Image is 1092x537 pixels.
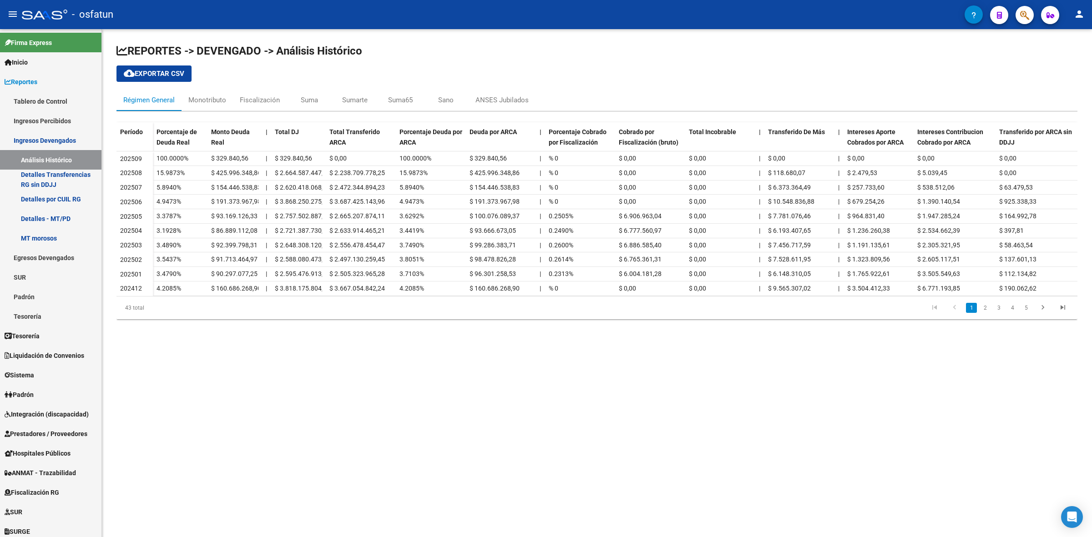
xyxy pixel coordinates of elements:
span: 3.1928% [157,227,181,234]
span: $ 7.528.611,95 [768,256,811,263]
span: | [838,155,839,162]
span: $ 329.840,56 [470,155,507,162]
span: $ 154.446.538,83 [470,184,520,191]
span: $ 2.620.418.068,57 [275,184,330,191]
span: | [540,198,541,205]
mat-icon: cloud_download [124,68,135,79]
span: $ 90.297.077,25 [211,270,258,277]
span: 202503 [120,241,142,249]
span: 3.7103% [399,270,424,277]
span: $ 1.390.140,54 [917,198,960,205]
span: | [540,212,541,220]
span: 202502 [120,256,142,263]
span: $ 0,00 [689,227,706,234]
span: Intereses Aporte Cobrados por ARCA [847,128,904,146]
datatable-header-cell: Total Transferido ARCA [326,122,396,161]
span: $ 6.906.963,04 [619,212,662,220]
span: Deuda por ARCA [470,128,517,136]
span: $ 0,00 [619,155,636,162]
span: $ 2.721.387.730,61 [275,227,330,234]
span: $ 0,00 [689,155,706,162]
li: page 3 [992,300,1006,316]
datatable-header-cell: Transferido por ARCA sin DDJJ [996,122,1077,161]
span: $ 425.996.348,86 [211,169,261,176]
span: $ 1.323.809,56 [847,256,890,263]
span: | [540,184,541,191]
span: % 0 [549,155,558,162]
span: 5.8940% [399,184,424,191]
span: 15.9873% [399,169,428,176]
span: $ 6.373.364,49 [768,184,811,191]
span: $ 58.463,54 [999,241,1033,249]
span: | [266,155,267,162]
span: % 0 [549,198,558,205]
span: | [540,155,541,162]
span: | [266,212,267,220]
span: Integración (discapacidad) [5,409,89,419]
span: | [266,198,267,205]
span: 3.6292% [399,212,424,220]
li: page 4 [1006,300,1019,316]
span: $ 191.373.967,98 [470,198,520,205]
li: page 1 [965,300,978,316]
span: $ 538.512,06 [917,184,955,191]
span: $ 154.446.538,83 [211,184,261,191]
span: $ 3.667.054.842,24 [329,285,385,292]
span: $ 425.996.348,86 [470,169,520,176]
span: Monto Deuda Real [211,128,250,146]
span: $ 0,00 [689,285,706,292]
span: $ 0,00 [999,169,1016,176]
span: $ 2.588.080.473,78 [275,256,330,263]
span: $ 118.680,07 [768,169,805,176]
span: | [838,256,839,263]
div: Sumarte [342,95,368,105]
span: Tesorería [5,331,40,341]
span: | [266,285,267,292]
span: | [759,184,760,191]
datatable-header-cell: Porcentaje Deuda por ARCA [396,122,466,161]
span: $ 190.062,62 [999,285,1036,292]
span: $ 0,00 [689,256,706,263]
span: 4.2085% [399,285,424,292]
span: 202412 [120,285,142,292]
span: | [759,227,760,234]
datatable-header-cell: | [262,122,271,161]
datatable-header-cell: Porcentaje Cobrado por Fiscalización [545,122,615,161]
span: $ 7.456.717,59 [768,241,811,249]
span: $ 0,00 [689,184,706,191]
span: $ 2.472.344.894,23 [329,184,385,191]
span: $ 329.840,56 [275,155,312,162]
span: | [540,270,541,277]
div: Fiscalización [240,95,280,105]
span: Firma Express [5,38,52,48]
span: $ 92.399.798,31 [211,241,258,249]
span: $ 2.633.914.465,21 [329,227,385,234]
datatable-header-cell: Período [116,122,153,161]
span: 3.5437% [157,256,181,263]
span: $ 0,00 [689,169,706,176]
span: $ 93.666.673,05 [470,227,516,234]
span: $ 93.169.126,33 [211,212,258,220]
span: 0.2614% [549,256,573,263]
div: Régimen General [123,95,175,105]
span: 0.2505% [549,212,573,220]
li: page 2 [978,300,992,316]
a: go to last page [1054,303,1072,313]
div: Open Intercom Messenger [1061,506,1083,528]
span: - osfatun [72,5,113,25]
h1: REPORTES -> DEVENGADO -> Análisis Histórico [116,44,1077,58]
span: $ 5.039,45 [917,169,947,176]
span: $ 6.777.560,97 [619,227,662,234]
span: $ 0,00 [329,155,347,162]
span: | [759,169,760,176]
span: $ 2.479,53 [847,169,877,176]
span: $ 2.305.321,95 [917,241,960,249]
span: | [759,241,760,249]
span: $ 925.338,33 [999,198,1036,205]
span: $ 6.004.181,28 [619,270,662,277]
span: | [838,270,839,277]
datatable-header-cell: | [755,122,764,161]
span: 3.7490% [399,241,424,249]
datatable-header-cell: | [536,122,545,161]
span: 202507 [120,184,142,191]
